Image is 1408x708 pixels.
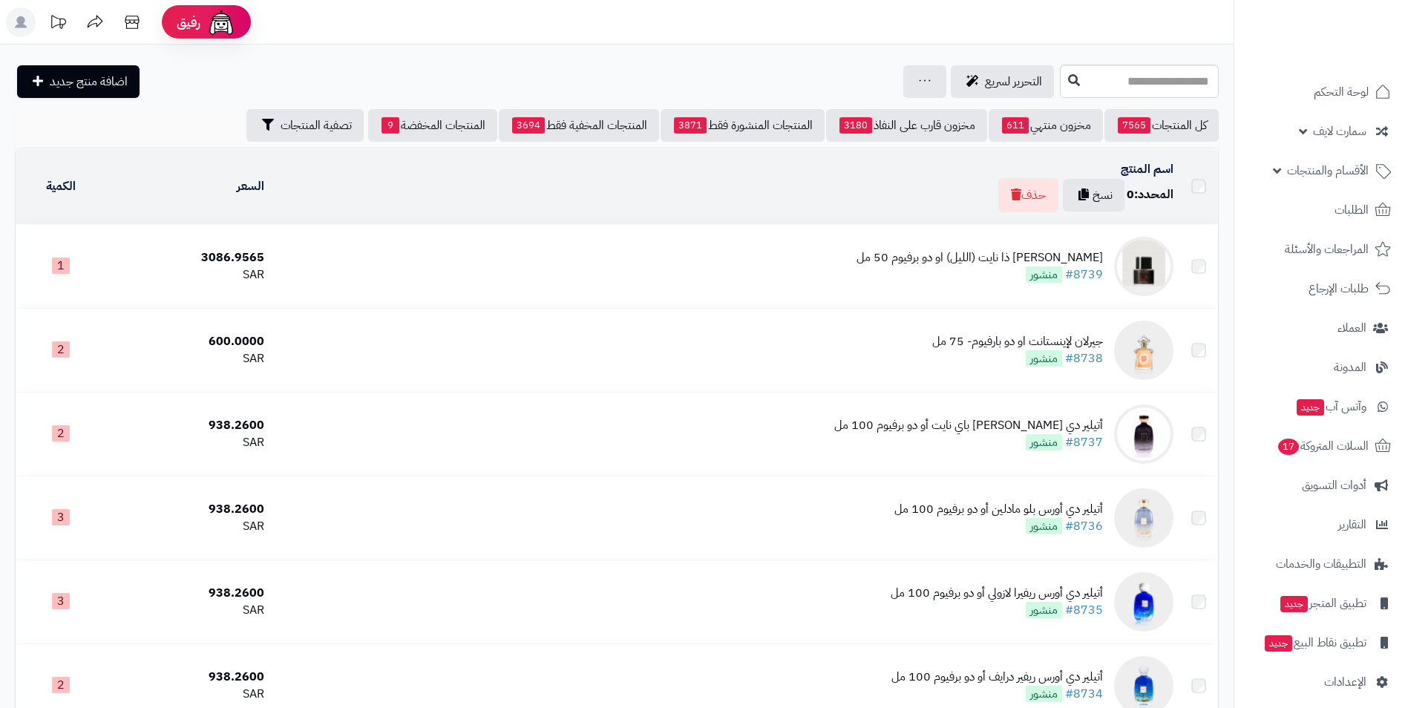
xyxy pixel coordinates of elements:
span: المدونة [1334,357,1366,378]
div: أتيلير دي أورس بلو مادلين أو دو برفيوم 100 مل [894,501,1103,518]
a: مخزون قارب على النفاذ3180 [826,109,987,142]
a: #8738 [1065,350,1103,367]
span: منشور [1026,434,1062,450]
span: 2 [52,677,70,693]
span: الإعدادات [1324,672,1366,692]
div: 938.2600 [112,417,264,434]
span: الطلبات [1335,200,1369,220]
span: تصفية المنتجات [281,117,352,134]
span: 2 [52,341,70,358]
a: أدوات التسويق [1243,468,1399,503]
div: SAR [112,518,264,535]
a: الإعدادات [1243,664,1399,700]
a: الكمية [46,177,76,195]
span: 1 [52,258,70,274]
img: جيرلان لإينستانت او دو بارفيوم- 75 مل [1114,321,1173,380]
a: لوحة التحكم [1243,74,1399,110]
img: أتيلير دي أورس بلو مادلين أو دو برفيوم 100 مل [1114,488,1173,548]
div: المحدد: [1127,186,1173,203]
button: تصفية المنتجات [246,109,364,142]
span: السلات المتروكة [1277,436,1369,456]
a: تحديثات المنصة [39,7,76,41]
span: منشور [1026,350,1062,367]
div: SAR [112,266,264,283]
a: #8736 [1065,517,1103,535]
a: المنتجات المخفضة9 [368,109,497,142]
a: المنتجات المنشورة فقط3871 [661,109,825,142]
a: السلات المتروكة17 [1243,428,1399,464]
a: اسم المنتج [1121,160,1173,178]
div: SAR [112,602,264,619]
a: كل المنتجات7565 [1104,109,1219,142]
span: رفيق [177,13,200,31]
div: أتيلير دي أورس ريفيرا لازولي أو دو برفيوم 100 مل [891,585,1103,602]
span: لوحة التحكم [1314,82,1369,102]
a: العملاء [1243,310,1399,346]
a: التحرير لسريع [951,65,1054,98]
span: 7565 [1118,117,1150,134]
div: أتيلير دي [PERSON_NAME] باي نايت أو دو برفيوم 100 مل [834,417,1103,434]
span: منشور [1026,686,1062,702]
span: 17 [1278,439,1299,455]
span: طلبات الإرجاع [1309,278,1369,299]
span: التطبيقات والخدمات [1276,554,1366,574]
a: السعر [237,177,264,195]
span: منشور [1026,518,1062,534]
a: المراجعات والأسئلة [1243,232,1399,267]
a: #8735 [1065,601,1103,619]
div: 3086.9565 [112,249,264,266]
span: جديد [1265,635,1292,652]
span: التحرير لسريع [985,73,1042,91]
img: logo-2.png [1307,38,1394,69]
span: وآتس آب [1295,396,1366,417]
div: SAR [112,350,264,367]
span: 9 [382,117,399,134]
span: 0 [1127,186,1134,203]
span: المراجعات والأسئلة [1285,239,1369,260]
a: تطبيق المتجرجديد [1243,586,1399,621]
span: جديد [1297,399,1324,416]
a: وآتس آبجديد [1243,389,1399,425]
a: الطلبات [1243,192,1399,228]
div: [PERSON_NAME] ذا نايت (الليل) او دو برفيوم 50 مل [857,249,1103,266]
span: 3180 [839,117,872,134]
a: المنتجات المخفية فقط3694 [499,109,659,142]
span: 611 [1002,117,1029,134]
span: تطبيق المتجر [1279,593,1366,614]
div: SAR [112,686,264,703]
div: جيرلان لإينستانت او دو بارفيوم- 75 مل [932,333,1103,350]
a: التقارير [1243,507,1399,543]
img: فريدريك مال ذا نايت (الليل) او دو برفيوم 50 مل [1114,237,1173,296]
div: 938.2600 [112,585,264,602]
span: 3694 [512,117,545,134]
div: 938.2600 [112,501,264,518]
img: أتيلير دي أورس ريفيرا لازولي أو دو برفيوم 100 مل [1114,572,1173,632]
div: 938.2600 [112,669,264,686]
div: SAR [112,434,264,451]
span: 2 [52,425,70,442]
span: جديد [1280,596,1308,612]
a: المدونة [1243,350,1399,385]
span: التقارير [1338,514,1366,535]
a: تطبيق نقاط البيعجديد [1243,625,1399,661]
a: التطبيقات والخدمات [1243,546,1399,582]
span: العملاء [1337,318,1366,338]
button: نسخ [1063,179,1124,212]
span: سمارت لايف [1313,121,1366,142]
img: ai-face.png [206,7,236,37]
a: اضافة منتج جديد [17,65,140,98]
img: أتيلير دي أورس نوار باي نايت أو دو برفيوم 100 مل [1114,404,1173,464]
span: اضافة منتج جديد [50,73,128,91]
div: 600.0000 [112,333,264,350]
a: #8737 [1065,433,1103,451]
a: طلبات الإرجاع [1243,271,1399,307]
span: تطبيق نقاط البيع [1263,632,1366,653]
div: أتيلير دي أورس ريفير درايف أو دو برفيوم 100 مل [891,669,1103,686]
button: حذف [998,178,1058,212]
a: #8739 [1065,266,1103,283]
span: 3871 [674,117,707,134]
span: منشور [1026,266,1062,283]
a: مخزون منتهي611 [989,109,1103,142]
span: الأقسام والمنتجات [1287,160,1369,181]
a: #8734 [1065,685,1103,703]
